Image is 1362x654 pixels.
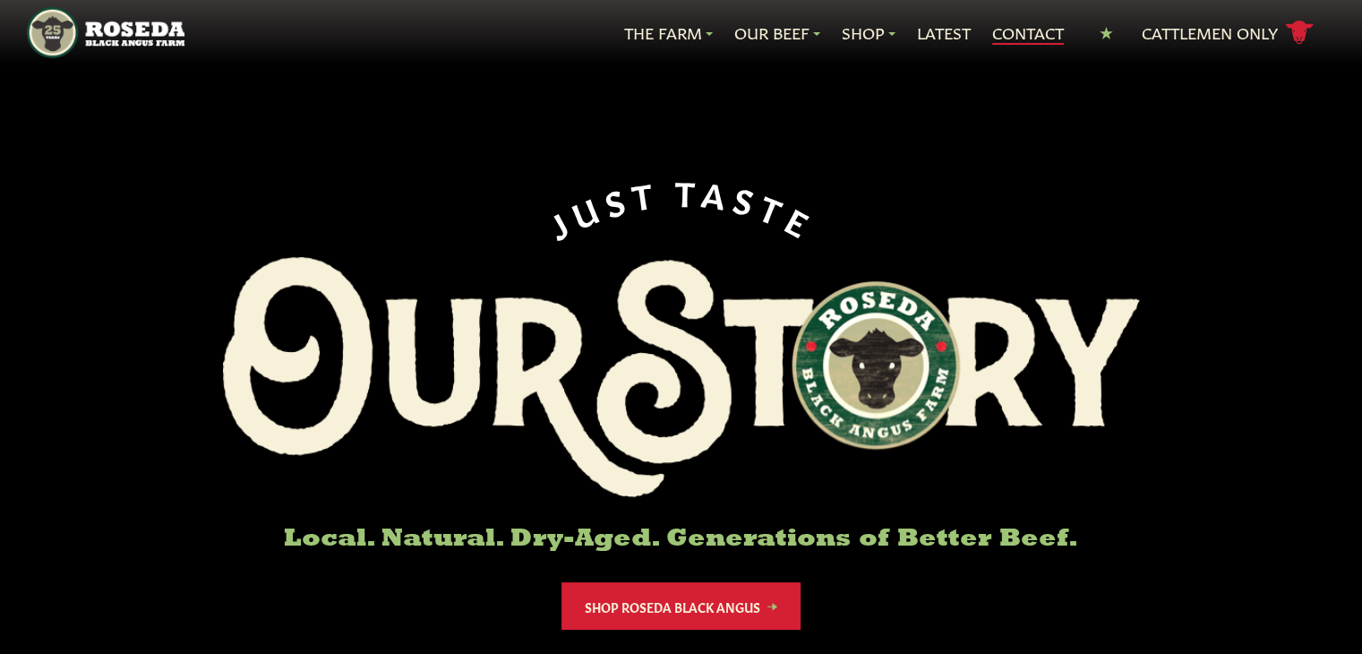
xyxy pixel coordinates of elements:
[674,172,703,209] span: T
[624,22,713,45] a: The Farm
[781,199,822,243] span: E
[599,177,634,219] span: S
[755,186,794,230] span: T
[992,22,1064,45] a: Contact
[734,22,820,45] a: Our Beef
[27,7,184,58] img: https://roseda.com/wp-content/uploads/2021/05/roseda-25-header.png
[540,200,578,243] span: J
[917,22,971,45] a: Latest
[629,173,662,212] span: T
[730,178,765,219] span: S
[1142,17,1314,48] a: Cattlemen Only
[223,257,1140,497] img: Roseda Black Aangus Farm
[561,582,801,630] a: Shop Roseda Black Angus
[223,526,1140,554] h6: Local. Natural. Dry-Aged. Generations of Better Beef.
[564,185,607,231] span: U
[842,22,895,45] a: Shop
[539,172,824,243] div: JUST TASTE
[699,173,734,212] span: A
